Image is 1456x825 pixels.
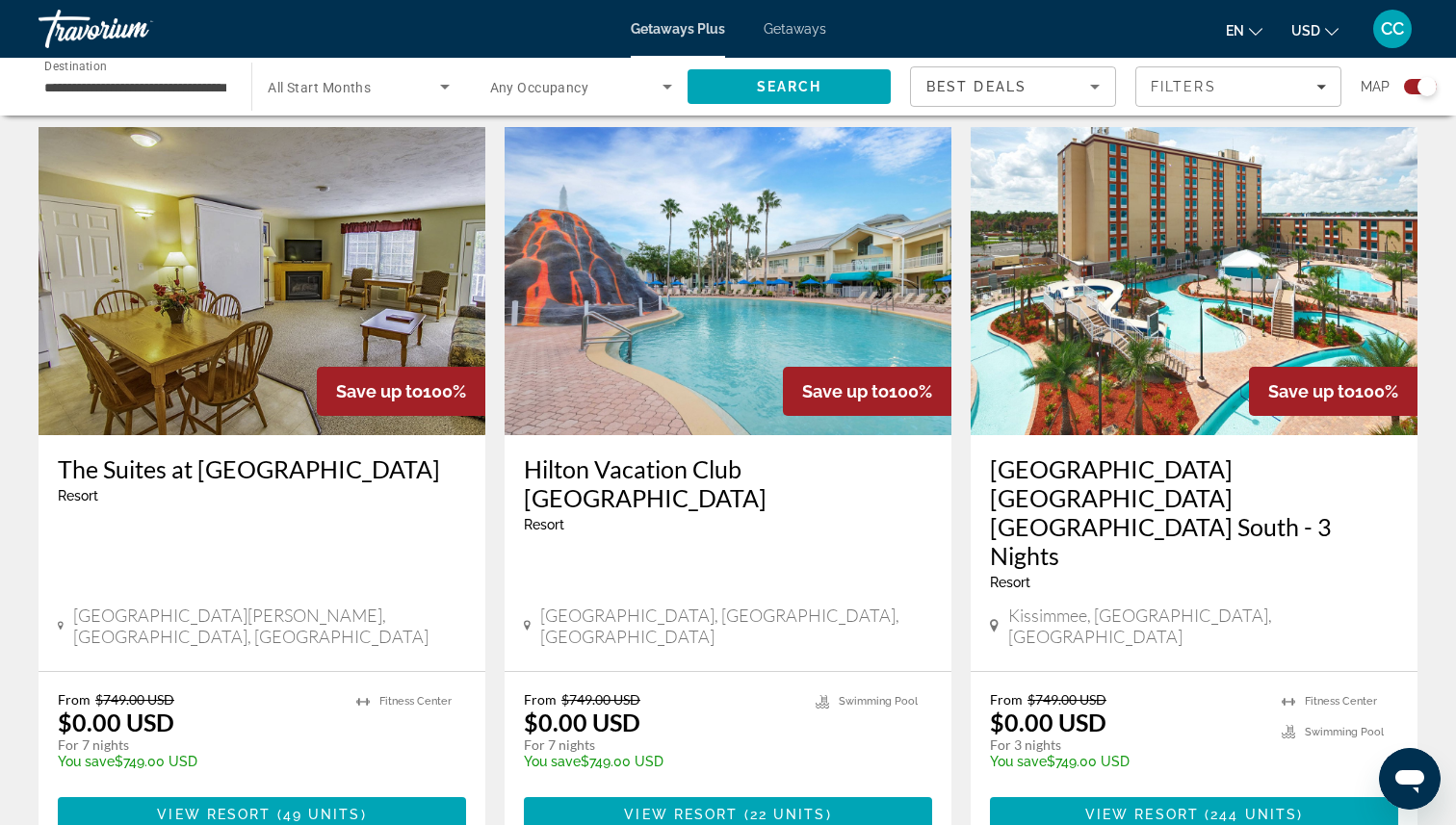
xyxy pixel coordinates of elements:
a: Travorium [39,4,231,54]
span: Fitness Center [1305,695,1377,708]
input: Select destination [44,76,226,99]
span: 49 units [283,807,361,822]
span: ( ) [1199,807,1303,822]
a: The Suites at [GEOGRAPHIC_DATA] [58,454,466,483]
mat-select: Sort by [926,75,1100,98]
span: Resort [58,488,98,503]
span: Map [1361,73,1390,100]
button: Search [688,69,891,104]
p: $0.00 USD [58,708,174,736]
span: ( ) [738,807,831,822]
span: From [524,691,557,708]
span: Any Occupancy [490,80,589,95]
span: [GEOGRAPHIC_DATA][PERSON_NAME], [GEOGRAPHIC_DATA], [GEOGRAPHIC_DATA] [73,605,466,647]
p: For 7 nights [58,736,337,754]
span: From [990,691,1023,708]
p: For 3 nights [990,736,1262,754]
iframe: Button to launch messaging window [1379,748,1441,810]
a: Getaways [764,21,826,37]
button: User Menu [1367,9,1417,49]
span: Filters [1151,79,1216,94]
span: en [1226,23,1244,39]
div: 100% [1249,367,1417,416]
span: $749.00 USD [561,691,640,708]
span: Kissimmee, [GEOGRAPHIC_DATA], [GEOGRAPHIC_DATA] [1008,605,1398,647]
span: View Resort [157,807,271,822]
p: $749.00 USD [524,754,796,769]
img: Hilton Vacation Club Cypress Pointe Orlando [505,127,951,435]
span: View Resort [624,807,738,822]
span: You save [524,754,581,769]
span: Fitness Center [379,695,452,708]
a: [GEOGRAPHIC_DATA] [GEOGRAPHIC_DATA] [GEOGRAPHIC_DATA] South - 3 Nights [990,454,1398,570]
span: Resort [990,575,1030,590]
p: $749.00 USD [990,754,1262,769]
span: ( ) [271,807,366,822]
span: 22 units [750,807,826,822]
img: Red Lion Hotel Orlando Lake Buena Vista South - 3 Nights [971,127,1417,435]
span: [GEOGRAPHIC_DATA], [GEOGRAPHIC_DATA], [GEOGRAPHIC_DATA] [540,605,932,647]
button: Filters [1135,66,1341,107]
span: $749.00 USD [95,691,174,708]
span: Save up to [336,381,423,401]
img: The Suites at Eastern Slope Inn [39,127,485,435]
button: Change currency [1291,16,1339,44]
p: $0.00 USD [524,708,640,736]
span: From [58,691,91,708]
p: $0.00 USD [990,708,1106,736]
span: Search [757,79,822,94]
button: Change language [1226,16,1262,44]
span: Save up to [802,381,889,401]
span: $749.00 USD [1027,691,1106,708]
span: View Resort [1085,807,1199,822]
span: All Start Months [268,80,371,95]
span: Swimming Pool [839,695,918,708]
span: USD [1291,23,1320,39]
div: 100% [317,367,485,416]
p: For 7 nights [524,736,796,754]
a: Hilton Vacation Club [GEOGRAPHIC_DATA] [524,454,932,512]
span: Best Deals [926,79,1027,94]
span: Save up to [1268,381,1355,401]
span: Swimming Pool [1305,726,1384,738]
span: CC [1381,19,1404,39]
span: Resort [524,517,564,532]
span: Destination [44,59,107,72]
span: You save [58,754,115,769]
div: 100% [783,367,951,416]
span: 244 units [1210,807,1297,822]
span: You save [990,754,1047,769]
a: Getaways Plus [631,21,725,37]
p: $749.00 USD [58,754,337,769]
